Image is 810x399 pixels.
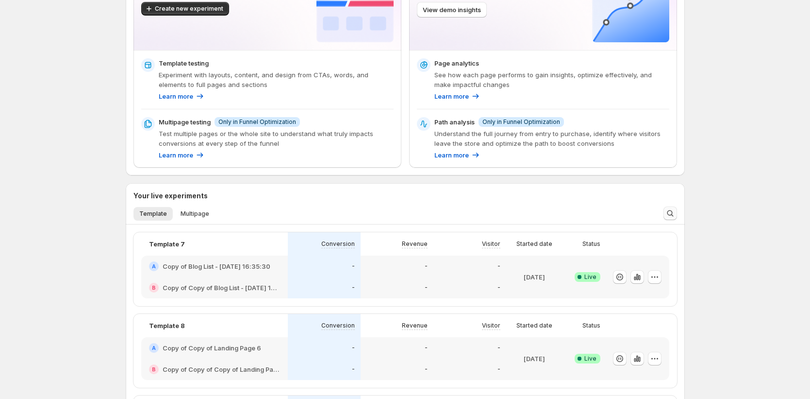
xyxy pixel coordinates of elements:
[149,239,185,249] p: Template 7
[582,322,600,330] p: Status
[516,322,552,330] p: Started date
[497,284,500,292] p: -
[163,364,280,374] h2: Copy of Copy of Copy of Landing Page 6
[159,150,193,160] p: Learn more
[139,210,167,218] span: Template
[352,262,355,270] p: -
[152,366,156,372] h2: B
[152,285,156,291] h2: B
[159,117,211,127] p: Multipage testing
[524,272,545,282] p: [DATE]
[159,58,209,68] p: Template testing
[524,354,545,364] p: [DATE]
[321,322,355,330] p: Conversion
[482,322,500,330] p: Visitor
[133,191,208,201] h3: Your live experiments
[434,70,669,89] p: See how each page performs to gain insights, optimize effectively, and make impactful changes
[417,2,487,17] button: View demo insights
[434,150,480,160] a: Learn more
[425,365,428,373] p: -
[434,58,479,68] p: Page analytics
[516,240,552,248] p: Started date
[425,262,428,270] p: -
[425,344,428,352] p: -
[321,240,355,248] p: Conversion
[497,262,500,270] p: -
[434,129,669,148] p: Understand the full journey from entry to purchase, identify where visitors leave the store and o...
[425,284,428,292] p: -
[584,355,596,363] span: Live
[159,70,394,89] p: Experiment with layouts, content, and design from CTAs, words, and elements to full pages and sec...
[141,2,229,16] button: Create new experiment
[497,344,500,352] p: -
[159,150,205,160] a: Learn more
[434,150,469,160] p: Learn more
[149,321,185,330] p: Template 8
[152,345,156,351] h2: A
[163,283,280,293] h2: Copy of Copy of Blog List - [DATE] 16:35:30
[497,365,500,373] p: -
[402,322,428,330] p: Revenue
[434,91,469,101] p: Learn more
[584,273,596,281] span: Live
[582,240,600,248] p: Status
[352,344,355,352] p: -
[434,91,480,101] a: Learn more
[159,91,205,101] a: Learn more
[482,118,560,126] span: Only in Funnel Optimization
[159,129,394,148] p: Test multiple pages or the whole site to understand what truly impacts conversions at every step ...
[155,5,223,13] span: Create new experiment
[163,261,270,271] h2: Copy of Blog List - [DATE] 16:35:30
[663,207,677,220] button: Search and filter results
[218,118,296,126] span: Only in Funnel Optimization
[434,117,475,127] p: Path analysis
[482,240,500,248] p: Visitor
[352,365,355,373] p: -
[159,91,193,101] p: Learn more
[163,343,261,353] h2: Copy of Copy of Landing Page 6
[352,284,355,292] p: -
[152,263,156,269] h2: A
[423,5,481,15] span: View demo insights
[181,210,209,218] span: Multipage
[402,240,428,248] p: Revenue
